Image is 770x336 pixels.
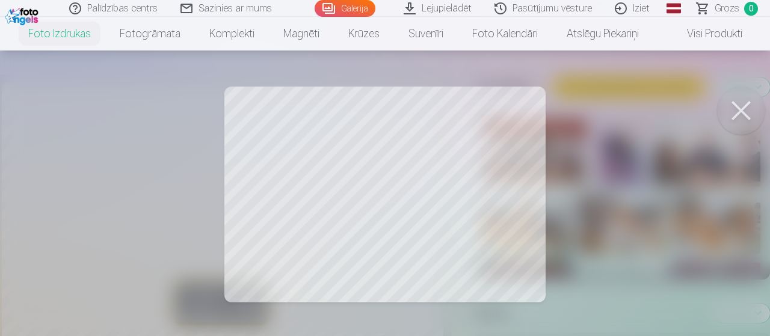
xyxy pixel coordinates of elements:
[14,17,105,50] a: Foto izdrukas
[653,17,757,50] a: Visi produkti
[269,17,334,50] a: Magnēti
[5,5,42,25] img: /fa1
[105,17,195,50] a: Fotogrāmata
[334,17,394,50] a: Krūzes
[744,2,758,16] span: 0
[195,17,269,50] a: Komplekti
[394,17,458,50] a: Suvenīri
[552,17,653,50] a: Atslēgu piekariņi
[715,1,739,16] span: Grozs
[458,17,552,50] a: Foto kalendāri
